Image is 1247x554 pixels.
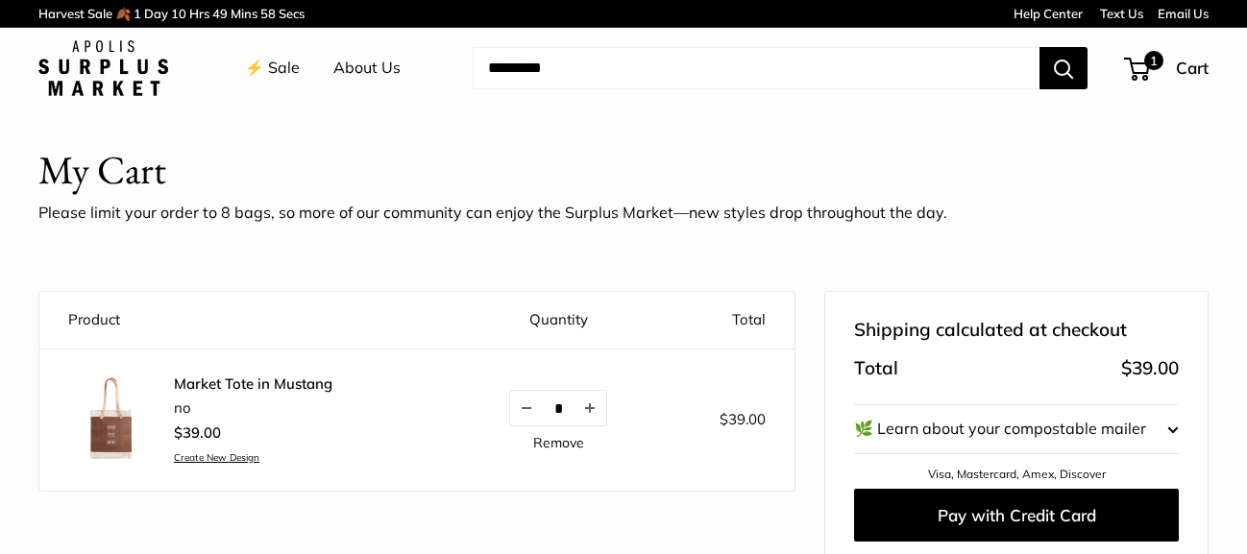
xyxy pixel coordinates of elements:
[457,292,659,349] th: Quantity
[1176,58,1209,78] span: Cart
[854,351,898,386] span: Total
[1144,51,1163,70] span: 1
[543,400,574,417] input: Quantity
[1014,6,1083,21] a: Help Center
[1126,53,1209,84] a: 1 Cart
[144,6,168,21] span: Day
[1121,356,1179,379] span: $39.00
[245,54,300,83] a: ⚡️ Sale
[174,397,332,420] li: no
[854,489,1179,542] button: Pay with Credit Card
[660,292,795,349] th: Total
[38,199,947,228] p: Please limit your order to 8 bags, so more of our community can enjoy the Surplus Market—new styl...
[574,391,606,425] button: Increase quantity by 1
[1039,47,1088,89] button: Search
[720,410,766,428] span: $39.00
[928,467,1106,481] a: Visa, Mastercard, Amex, Discover
[134,6,141,21] span: 1
[38,40,168,96] img: Apolis: Surplus Market
[533,436,584,449] a: Remove
[854,405,1179,453] button: 🌿 Learn about your compostable mailer
[260,6,276,21] span: 58
[38,142,166,199] h1: My Cart
[279,6,305,21] span: Secs
[1100,6,1143,21] a: Text Us
[333,54,401,83] a: About Us
[39,292,457,349] th: Product
[510,391,543,425] button: Decrease quantity by 1
[231,6,257,21] span: Mins
[174,451,332,464] a: Create New Design
[854,313,1127,348] span: Shipping calculated at checkout
[174,374,332,394] a: Market Tote in Mustang
[174,423,221,442] span: $39.00
[171,6,186,21] span: 10
[1158,6,1209,21] a: Email Us
[189,6,209,21] span: Hrs
[212,6,228,21] span: 49
[473,47,1039,89] input: Search...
